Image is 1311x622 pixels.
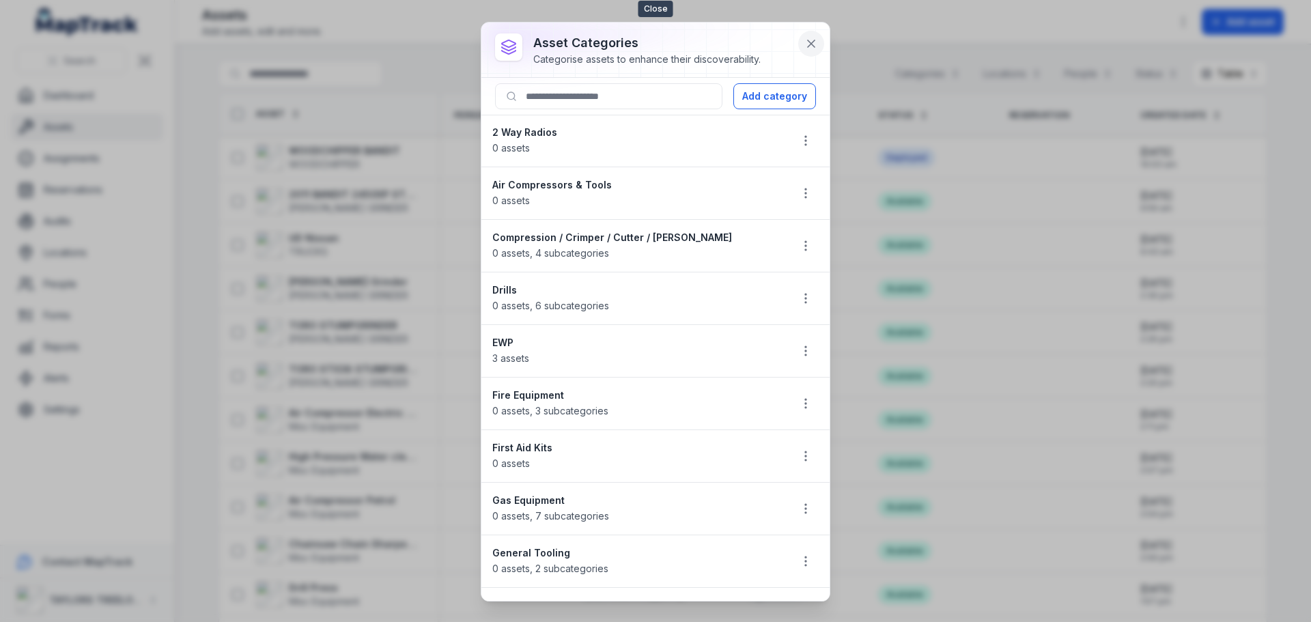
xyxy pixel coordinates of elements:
[733,83,816,109] button: Add category
[492,510,609,522] span: 0 assets , 7 subcategories
[492,195,530,206] span: 0 assets
[492,300,609,311] span: 0 assets , 6 subcategories
[492,352,529,364] span: 3 assets
[492,457,530,469] span: 0 assets
[492,126,779,139] strong: 2 Way Radios
[638,1,673,17] span: Close
[492,494,779,507] strong: Gas Equipment
[492,546,779,560] strong: General Tooling
[533,33,761,53] h3: asset categories
[492,599,779,612] strong: Generators
[492,247,609,259] span: 0 assets , 4 subcategories
[492,563,608,574] span: 0 assets , 2 subcategories
[492,388,779,402] strong: Fire Equipment
[492,231,779,244] strong: Compression / Crimper / Cutter / [PERSON_NAME]
[533,53,761,66] div: Categorise assets to enhance their discoverability.
[492,178,779,192] strong: Air Compressors & Tools
[492,441,779,455] strong: First Aid Kits
[492,283,779,297] strong: Drills
[492,142,530,154] span: 0 assets
[492,336,779,350] strong: EWP
[492,405,608,416] span: 0 assets , 3 subcategories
